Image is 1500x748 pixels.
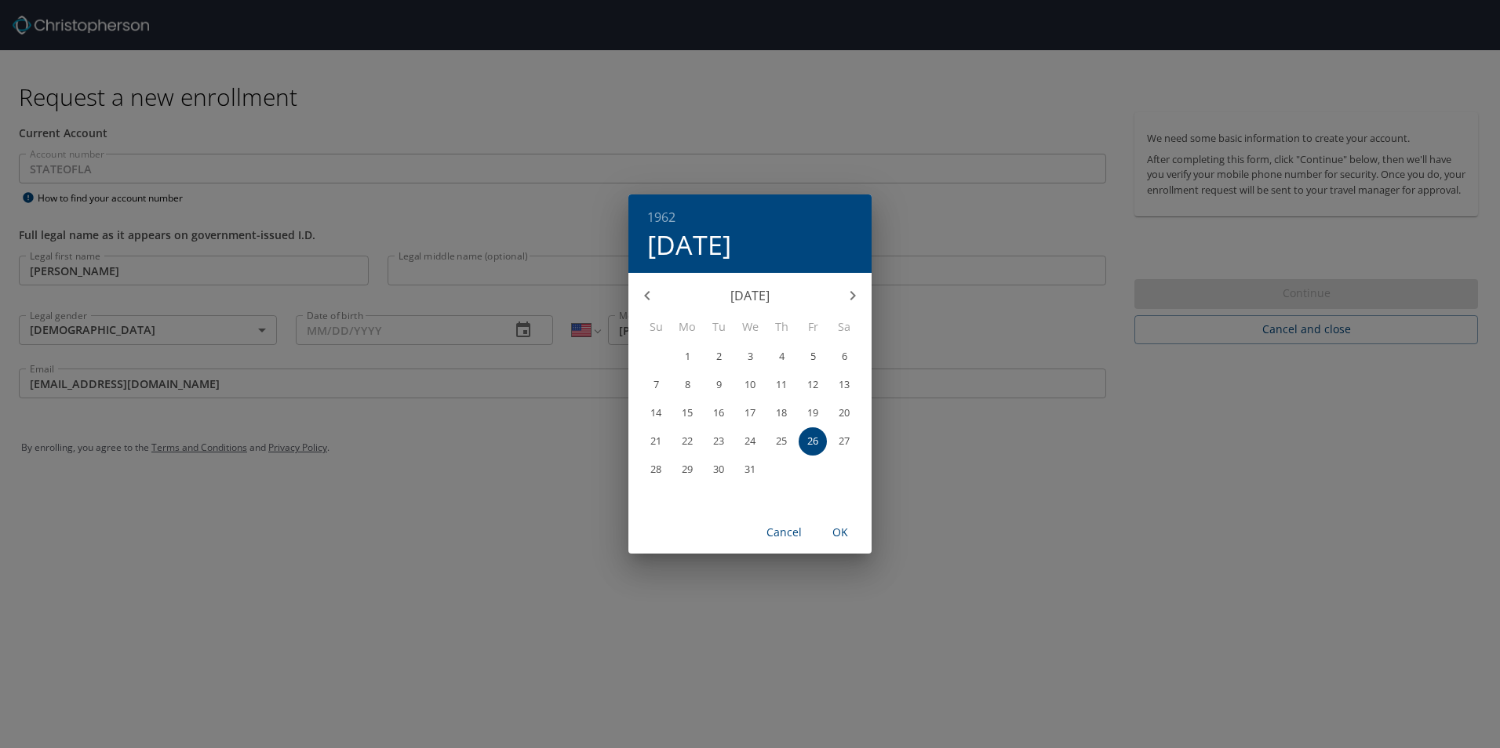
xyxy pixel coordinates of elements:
[799,427,827,456] button: 26
[666,286,834,305] p: [DATE]
[736,318,764,336] span: We
[736,456,764,484] button: 31
[650,436,661,446] p: 21
[810,351,816,361] p: 5
[654,379,659,390] p: 7
[642,318,670,336] span: Su
[642,456,670,484] button: 28
[682,436,693,446] p: 22
[830,371,858,399] button: 13
[799,318,827,336] span: Fr
[745,379,755,390] p: 10
[767,371,796,399] button: 11
[842,351,847,361] p: 6
[736,371,764,399] button: 10
[642,371,670,399] button: 7
[642,399,670,427] button: 14
[704,371,733,399] button: 9
[673,427,701,456] button: 22
[716,379,722,390] p: 9
[799,399,827,427] button: 19
[759,518,809,547] button: Cancel
[673,318,701,336] span: Mo
[713,464,724,474] p: 30
[748,351,753,361] p: 3
[815,518,865,547] button: OK
[704,456,733,484] button: 30
[807,379,818,390] p: 12
[767,399,796,427] button: 18
[779,351,785,361] p: 4
[704,343,733,371] button: 2
[839,436,850,446] p: 27
[716,351,722,361] p: 2
[830,318,858,336] span: Sa
[736,399,764,427] button: 17
[767,343,796,371] button: 4
[647,206,675,228] button: 1962
[713,408,724,418] p: 16
[736,343,764,371] button: 3
[830,399,858,427] button: 20
[682,464,693,474] p: 29
[807,436,818,446] p: 26
[647,228,731,261] button: [DATE]
[807,408,818,418] p: 19
[745,436,755,446] p: 24
[776,379,787,390] p: 11
[767,318,796,336] span: Th
[839,379,850,390] p: 13
[799,343,827,371] button: 5
[685,379,690,390] p: 8
[799,371,827,399] button: 12
[765,523,803,543] span: Cancel
[642,427,670,456] button: 21
[745,408,755,418] p: 17
[704,318,733,336] span: Tu
[673,456,701,484] button: 29
[704,427,733,456] button: 23
[650,408,661,418] p: 14
[736,427,764,456] button: 24
[767,427,796,456] button: 25
[830,343,858,371] button: 6
[650,464,661,474] p: 28
[682,408,693,418] p: 15
[776,408,787,418] p: 18
[839,408,850,418] p: 20
[776,436,787,446] p: 25
[685,351,690,361] p: 1
[673,371,701,399] button: 8
[713,436,724,446] p: 23
[821,523,859,543] span: OK
[830,427,858,456] button: 27
[704,399,733,427] button: 16
[673,343,701,371] button: 1
[673,399,701,427] button: 15
[745,464,755,474] p: 31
